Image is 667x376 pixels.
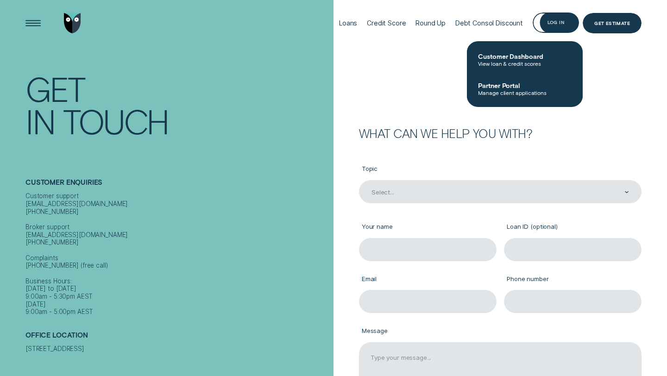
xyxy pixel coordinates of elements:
div: In [25,105,55,137]
div: Select... [371,188,394,196]
div: Touch [63,105,169,137]
h2: Customer Enquiries [25,178,330,192]
button: Log in [533,13,579,33]
span: Manage client applications [478,89,572,96]
div: Round Up [415,19,446,27]
a: Partner PortalManage client applications [467,74,583,103]
div: Get [25,72,85,105]
span: Partner Portal [478,81,572,89]
div: Loans [339,19,357,27]
button: Open Menu [23,13,44,34]
a: Customer DashboardView loan & credit scores [467,45,583,74]
label: Loan ID (optional) [504,217,642,238]
span: View loan & credit scores [478,60,572,67]
span: Customer Dashboard [478,52,572,60]
a: Get Estimate [583,13,642,34]
label: Email [359,269,497,290]
div: Credit Score [367,19,406,27]
label: Topic [359,159,642,180]
label: Phone number [504,269,642,290]
h2: What can we help you with? [359,127,642,139]
div: Log in [547,20,564,25]
div: [STREET_ADDRESS] [25,345,330,353]
h1: Get In Touch [25,72,330,137]
img: Wisr [64,13,81,34]
h2: Office Location [25,331,330,345]
label: Your name [359,217,497,238]
div: Debt Consol Discount [455,19,523,27]
label: Message [359,321,642,342]
div: Customer support [EMAIL_ADDRESS][DOMAIN_NAME] [PHONE_NUMBER] Broker support [EMAIL_ADDRESS][DOMAI... [25,192,330,316]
